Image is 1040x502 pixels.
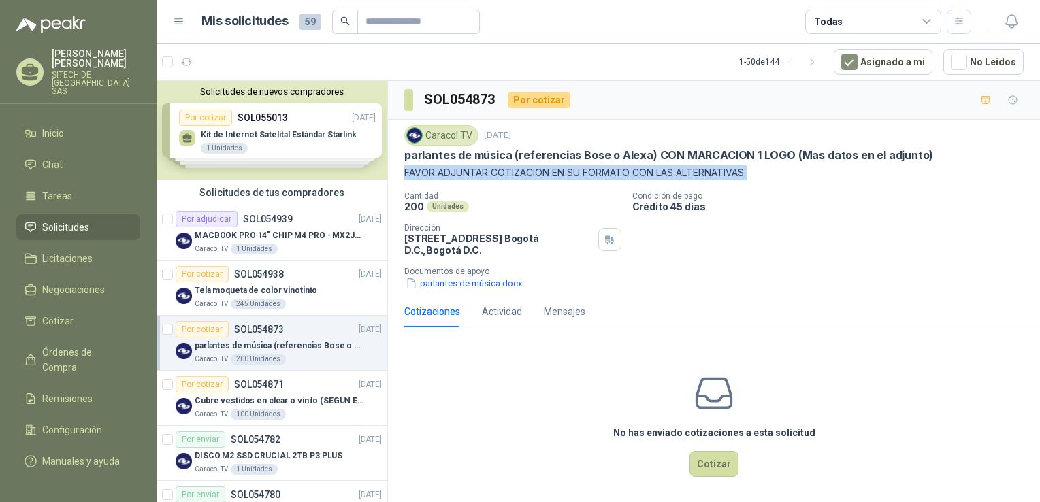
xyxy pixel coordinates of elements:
[234,380,284,389] p: SOL054871
[195,395,364,407] p: Cubre vestidos en clear o vinilo (SEGUN ESPECIFICACIONES DEL ADJUNTO)
[42,345,127,375] span: Órdenes de Compra
[195,339,364,352] p: parlantes de música (referencias Bose o Alexa) CON MARCACION 1 LOGO (Mas datos en el adjunto)
[234,269,284,279] p: SOL054938
[42,314,74,329] span: Cotizar
[195,299,228,309] p: Caracol TV
[157,180,387,205] div: Solicitudes de tus compradores
[16,386,140,412] a: Remisiones
[176,431,225,448] div: Por enviar
[16,448,140,474] a: Manuales y ayuda
[195,354,228,365] p: Caracol TV
[404,304,460,319] div: Cotizaciones
[42,391,93,406] span: Remisiones
[359,213,382,226] p: [DATE]
[943,49,1024,75] button: No Leídos
[16,16,86,33] img: Logo peakr
[201,12,289,31] h1: Mis solicitudes
[231,244,278,254] div: 1 Unidades
[359,378,382,391] p: [DATE]
[632,201,1035,212] p: Crédito 45 días
[404,165,1024,180] p: FAVOR ADJUNTAR COTIZACION EN SU FORMATO CON LAS ALTERNATIVAS
[162,86,382,97] button: Solicitudes de nuevos compradores
[231,464,278,475] div: 1 Unidades
[231,409,286,420] div: 100 Unidades
[404,223,593,233] p: Dirección
[16,308,140,334] a: Cotizar
[176,453,192,469] img: Company Logo
[424,89,497,110] h3: SOL054873
[482,304,522,319] div: Actividad
[176,288,192,304] img: Company Logo
[176,321,229,337] div: Por cotizar
[42,126,64,141] span: Inicio
[16,214,140,240] a: Solicitudes
[157,426,387,481] a: Por enviarSOL054782[DATE] Company LogoDISCO M2 SSD CRUCIAL 2TB P3 PLUSCaracol TV1 Unidades
[814,14,843,29] div: Todas
[359,268,382,281] p: [DATE]
[404,125,478,146] div: Caracol TV
[42,188,72,203] span: Tareas
[42,157,63,172] span: Chat
[176,398,192,414] img: Company Logo
[407,128,422,143] img: Company Logo
[231,435,280,444] p: SOL054782
[359,488,382,501] p: [DATE]
[340,16,350,26] span: search
[195,229,364,242] p: MACBOOK PRO 14" CHIP M4 PRO - MX2J3E/A
[231,354,286,365] div: 200 Unidades
[157,316,387,371] a: Por cotizarSOL054873[DATE] Company Logoparlantes de música (referencias Bose o Alexa) CON MARCACI...
[404,276,524,290] button: parlantes de música.docx
[404,191,621,201] p: Cantidad
[195,450,342,463] p: DISCO M2 SSD CRUCIAL 2TB P3 PLUS
[42,454,120,469] span: Manuales y ayuda
[157,371,387,426] a: Por cotizarSOL054871[DATE] Company LogoCubre vestidos en clear o vinilo (SEGUN ESPECIFICACIONES D...
[42,422,102,437] span: Configuración
[359,323,382,336] p: [DATE]
[157,81,387,180] div: Solicitudes de nuevos compradoresPor cotizarSOL055013[DATE] Kit de Internet Satelital Estándar St...
[544,304,585,319] div: Mensajes
[231,299,286,309] div: 245 Unidades
[404,201,424,212] p: 200
[195,464,228,475] p: Caracol TV
[157,261,387,316] a: Por cotizarSOL054938[DATE] Company LogoTela moqueta de color vinotintoCaracol TV245 Unidades
[195,409,228,420] p: Caracol TV
[359,433,382,446] p: [DATE]
[834,49,932,75] button: Asignado a mi
[157,205,387,261] a: Por adjudicarSOL054939[DATE] Company LogoMACBOOK PRO 14" CHIP M4 PRO - MX2J3E/ACaracol TV1 Unidades
[16,417,140,443] a: Configuración
[42,220,89,235] span: Solicitudes
[16,120,140,146] a: Inicio
[16,277,140,303] a: Negociaciones
[52,71,140,95] p: SITECH DE [GEOGRAPHIC_DATA] SAS
[16,246,140,271] a: Licitaciones
[427,201,469,212] div: Unidades
[404,148,933,163] p: parlantes de música (referencias Bose o Alexa) CON MARCACION 1 LOGO (Mas datos en el adjunto)
[231,490,280,499] p: SOL054780
[484,129,511,142] p: [DATE]
[299,14,321,30] span: 59
[404,233,593,256] p: [STREET_ADDRESS] Bogotá D.C. , Bogotá D.C.
[195,284,317,297] p: Tela moqueta de color vinotinto
[16,183,140,209] a: Tareas
[16,152,140,178] a: Chat
[689,451,738,477] button: Cotizar
[404,267,1035,276] p: Documentos de apoyo
[195,244,228,254] p: Caracol TV
[52,49,140,68] p: [PERSON_NAME] [PERSON_NAME]
[632,191,1035,201] p: Condición de pago
[176,343,192,359] img: Company Logo
[508,92,570,108] div: Por cotizar
[739,51,823,73] div: 1 - 50 de 144
[176,376,229,392] div: Por cotizar
[176,266,229,282] div: Por cotizar
[613,425,815,440] h3: No has enviado cotizaciones a esta solicitud
[243,214,293,224] p: SOL054939
[42,282,105,297] span: Negociaciones
[42,251,93,266] span: Licitaciones
[176,233,192,249] img: Company Logo
[176,211,238,227] div: Por adjudicar
[16,339,140,380] a: Órdenes de Compra
[234,324,284,334] p: SOL054873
